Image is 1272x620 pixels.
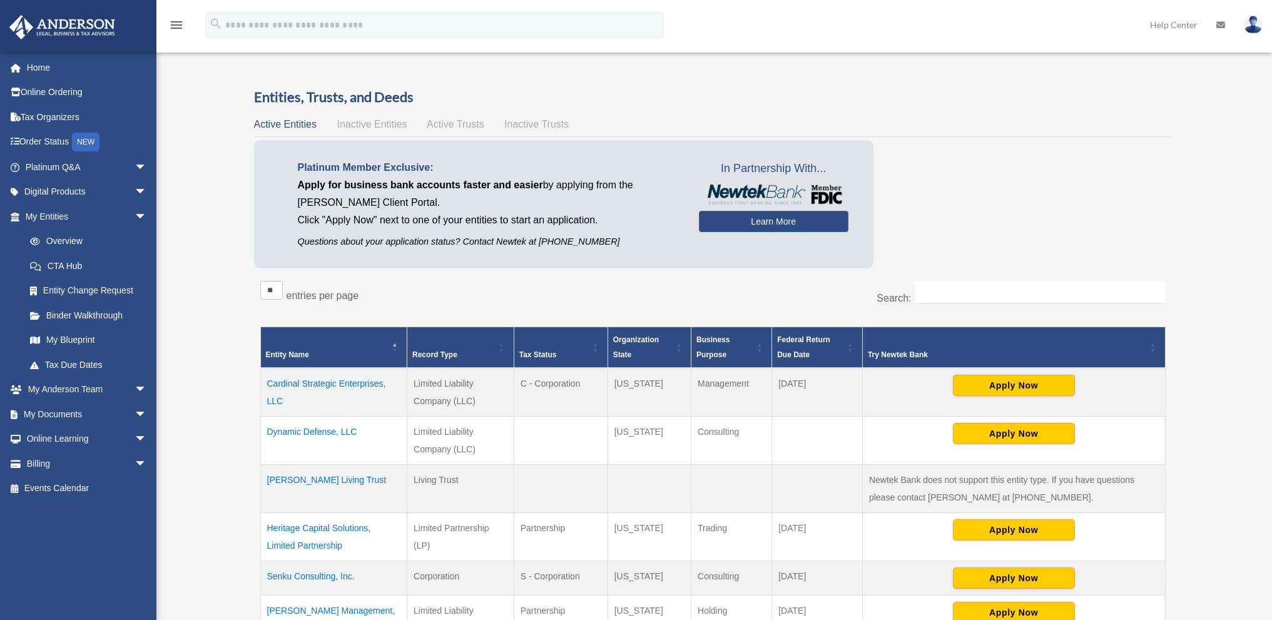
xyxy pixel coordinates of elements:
[72,133,99,151] div: NEW
[260,327,407,368] th: Entity Name: Activate to invert sorting
[337,119,407,130] span: Inactive Entities
[407,561,514,596] td: Corporation
[514,327,608,368] th: Tax Status: Activate to sort
[266,350,309,359] span: Entity Name
[407,327,514,368] th: Record Type: Activate to sort
[9,104,166,130] a: Tax Organizers
[407,513,514,561] td: Limited Partnership (LP)
[18,328,160,353] a: My Blueprint
[260,561,407,596] td: Senku Consulting, Inc.
[135,204,160,230] span: arrow_drop_down
[9,130,166,155] a: Order StatusNEW
[9,80,166,105] a: Online Ordering
[772,561,863,596] td: [DATE]
[696,335,730,359] span: Business Purpose
[514,513,608,561] td: Partnership
[699,211,848,232] a: Learn More
[135,377,160,403] span: arrow_drop_down
[953,519,1075,541] button: Apply Now
[298,180,543,190] span: Apply for business bank accounts faster and easier
[412,350,457,359] span: Record Type
[777,335,830,359] span: Federal Return Due Date
[691,417,772,465] td: Consulting
[1244,16,1263,34] img: User Pic
[427,119,484,130] span: Active Trusts
[18,253,160,278] a: CTA Hub
[699,159,848,179] span: In Partnership With...
[608,561,691,596] td: [US_STATE]
[407,417,514,465] td: Limited Liability Company (LLC)
[298,234,680,250] p: Questions about your application status? Contact Newtek at [PHONE_NUMBER]
[18,278,160,303] a: Entity Change Request
[9,55,166,80] a: Home
[691,513,772,561] td: Trading
[9,451,166,476] a: Billingarrow_drop_down
[504,119,569,130] span: Inactive Trusts
[6,15,119,39] img: Anderson Advisors Platinum Portal
[9,402,166,427] a: My Documentsarrow_drop_down
[691,368,772,417] td: Management
[407,465,514,513] td: Living Trust
[868,347,1146,362] div: Try Newtek Bank
[260,465,407,513] td: [PERSON_NAME] Living Trust
[772,513,863,561] td: [DATE]
[18,303,160,328] a: Binder Walkthrough
[18,352,160,377] a: Tax Due Dates
[9,427,166,452] a: Online Learningarrow_drop_down
[608,417,691,465] td: [US_STATE]
[953,567,1075,589] button: Apply Now
[862,465,1165,513] td: Newtek Bank does not support this entity type. If you have questions please contact [PERSON_NAME]...
[135,451,160,477] span: arrow_drop_down
[705,185,842,205] img: NewtekBankLogoSM.png
[298,176,680,211] p: by applying from the [PERSON_NAME] Client Portal.
[519,350,557,359] span: Tax Status
[9,180,166,205] a: Digital Productsarrow_drop_down
[298,159,680,176] p: Platinum Member Exclusive:
[772,368,863,417] td: [DATE]
[260,368,407,417] td: C​ardinal Strategic Enterprises, LLC
[772,327,863,368] th: Federal Return Due Date: Activate to sort
[260,513,407,561] td: Heritage Capital Solutions, Limited Partnership
[135,155,160,180] span: arrow_drop_down
[169,18,184,33] i: menu
[608,368,691,417] td: [US_STATE]
[514,368,608,417] td: C - Corporation
[209,17,223,31] i: search
[862,327,1165,368] th: Try Newtek Bank : Activate to sort
[287,290,359,301] label: entries per page
[254,119,317,130] span: Active Entities
[9,155,166,180] a: Platinum Q&Aarrow_drop_down
[9,204,160,229] a: My Entitiesarrow_drop_down
[691,327,772,368] th: Business Purpose: Activate to sort
[254,88,1172,107] h3: Entities, Trusts, and Deeds
[613,335,659,359] span: Organization State
[407,368,514,417] td: Limited Liability Company (LLC)
[953,423,1075,444] button: Apply Now
[9,476,166,501] a: Events Calendar
[608,327,691,368] th: Organization State: Activate to sort
[18,229,153,254] a: Overview
[169,22,184,33] a: menu
[608,513,691,561] td: [US_STATE]
[691,561,772,596] td: Consulting
[514,561,608,596] td: S - Corporation
[135,180,160,205] span: arrow_drop_down
[298,211,680,229] p: Click "Apply Now" next to one of your entities to start an application.
[9,377,166,402] a: My Anderson Teamarrow_drop_down
[260,417,407,465] td: Dynamic Defense, LLC
[953,375,1075,396] button: Apply Now
[135,402,160,427] span: arrow_drop_down
[135,427,160,452] span: arrow_drop_down
[877,293,911,303] label: Search:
